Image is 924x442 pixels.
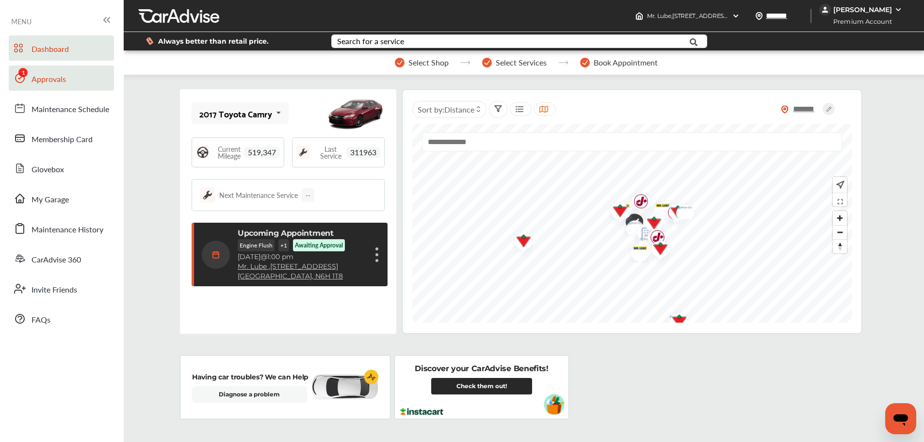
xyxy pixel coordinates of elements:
[431,378,532,394] a: Check them out!
[9,65,114,91] a: Approvals
[32,103,109,116] span: Maintenance Schedule
[32,133,93,146] span: Membership Card
[32,224,103,236] span: Maintenance History
[295,241,343,249] p: Awaiting Approval
[833,5,892,14] div: [PERSON_NAME]
[885,403,916,434] iframe: Button to launch messaging window
[663,308,687,337] div: Map marker
[544,394,565,415] img: instacart-vehicle.0979a191.svg
[558,61,568,65] img: stepper-arrow.e24c07c6.svg
[820,16,899,27] span: Premium Account
[260,252,267,261] span: @
[781,105,789,114] img: location_vector_orange.38f05af8.svg
[408,58,449,67] span: Select Shop
[644,235,668,264] div: Map marker
[9,216,114,241] a: Maintenance History
[199,109,272,118] div: 2017 Toyota Camry
[834,180,844,190] img: recenter.ce011a49.svg
[9,306,114,331] a: FAQs
[412,124,852,323] canvas: Map
[267,252,293,261] span: 1:00 pm
[238,229,334,238] p: Upcoming Appointment
[460,61,470,65] img: stepper-arrow.e24c07c6.svg
[640,224,666,247] img: logo-mr-lube.png
[192,386,307,403] a: Diagnose a problem
[732,12,740,20] img: header-down-arrow.9dd2ce7d.svg
[661,309,685,328] div: Map marker
[9,276,114,301] a: Invite Friends
[32,284,77,296] span: Invite Friends
[507,228,532,257] div: Map marker
[659,199,684,229] img: logo-jiffylube.png
[296,146,310,159] img: maintenance_logo
[214,146,244,159] span: Current Mileage
[302,188,314,202] div: --
[9,96,114,121] a: Maintenance Schedule
[755,12,763,20] img: location_vector.a44bc228.svg
[638,210,664,239] img: logo-canadian-tire.png
[811,9,811,23] img: header-divider.bc55588e.svg
[200,187,215,203] img: maintenance_logo
[238,252,260,261] span: [DATE]
[630,220,656,250] img: empty_shop_logo.394c5474.svg
[647,197,672,220] img: logo-mr-lube.png
[624,240,649,263] img: logo-mr-lube.png
[482,58,492,67] img: stepper-checkmark.b5569197.svg
[624,240,648,263] div: Map marker
[32,73,66,86] span: Approvals
[146,37,153,45] img: dollor_label_vector.a70140d1.svg
[894,6,902,14] img: WGsFRI8htEPBVLJbROoPRyZpYNWhNONpIPPETTm6eUC0GeLEiAAAAAElFTkSuQmCC
[663,308,689,337] img: logo-canadian-tire.png
[833,225,847,239] button: Zoom out
[638,210,662,239] div: Map marker
[647,197,671,220] div: Map marker
[640,224,665,247] div: Map marker
[278,239,289,251] p: + 1
[346,147,380,158] span: 311963
[364,370,379,384] img: cardiogram-logo.18e20815.svg
[819,4,831,16] img: jVpblrzwTbfkPYzPPzSLxeg0AAAAASUVORK5CYII=
[11,17,32,25] span: MENU
[580,58,590,67] img: stepper-checkmark.b5569197.svg
[238,262,338,271] a: Mr. Lube ,[STREET_ADDRESS]
[625,188,649,218] div: Map marker
[833,211,847,225] button: Zoom in
[9,186,114,211] a: My Garage
[315,146,346,159] span: Last Service
[9,35,114,61] a: Dashboard
[244,147,280,158] span: 519,347
[647,12,818,19] span: Mr. Lube , [STREET_ADDRESS] [GEOGRAPHIC_DATA] , N6H 1T8
[415,363,548,374] p: Discover your CarAdvise Benefits!
[238,239,275,251] p: Engine Flush
[644,235,670,264] img: logo-canadian-tire.png
[32,43,69,56] span: Dashboard
[662,198,686,228] div: Map marker
[669,199,693,219] div: Map marker
[669,199,695,219] img: GM+NFMP.png
[238,272,343,280] a: [GEOGRAPHIC_DATA], N6H 1T8
[219,190,298,200] div: Next Maintenance Service
[192,372,308,382] p: Having car troubles? We can Help
[625,188,650,218] img: logo-jiffylube.png
[604,197,628,227] div: Map marker
[632,231,657,250] img: GM+NFMP.png
[661,309,686,328] img: GM+NFMP.png
[632,231,656,250] div: Map marker
[641,224,665,254] div: Map marker
[32,314,50,327] span: FAQs
[395,58,405,67] img: stepper-checkmark.b5569197.svg
[400,408,443,415] img: instacart-logo.217963cc.svg
[326,92,385,135] img: mobile_10768_st0640_046.jpg
[9,246,114,271] a: CarAdvise 360
[32,194,69,206] span: My Garage
[337,37,404,45] div: Search for a service
[310,374,378,400] img: diagnose-vehicle.c84bcb0a.svg
[32,164,64,176] span: Glovebox
[9,126,114,151] a: Membership Card
[196,146,210,159] img: steering_logo
[604,197,630,227] img: logo-canadian-tire.png
[662,198,687,228] img: logo-canadian-tire.png
[594,58,658,67] span: Book Appointment
[202,241,230,269] img: calendar-icon.35d1de04.svg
